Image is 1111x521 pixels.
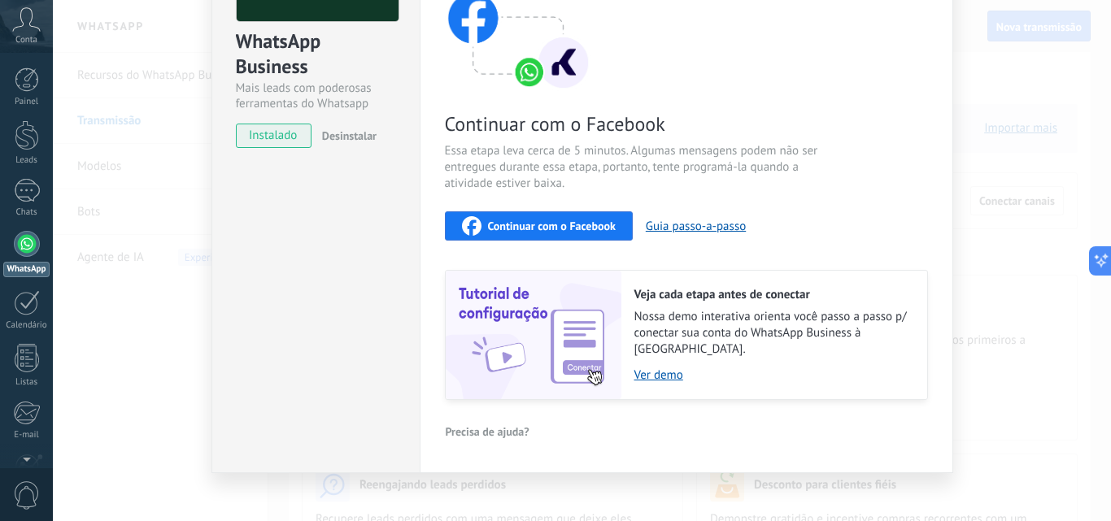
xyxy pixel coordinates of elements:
div: WhatsApp Business [236,28,396,80]
span: Continuar com o Facebook [445,111,832,137]
div: Listas [3,377,50,388]
button: Precisa de ajuda? [445,419,530,444]
button: Continuar com o Facebook [445,211,633,241]
h2: Veja cada etapa antes de conectar [634,287,911,302]
div: Calendário [3,320,50,331]
span: Essa etapa leva cerca de 5 minutos. Algumas mensagens podem não ser entregues durante essa etapa,... [445,143,832,192]
div: Leads [3,155,50,166]
div: E-mail [3,430,50,441]
span: Precisa de ajuda? [446,426,529,437]
span: instalado [237,124,311,148]
a: Ver demo [634,367,911,383]
span: Conta [15,35,37,46]
div: Chats [3,207,50,218]
div: Painel [3,97,50,107]
button: Guia passo-a-passo [646,219,746,234]
button: Desinstalar [316,124,377,148]
span: Desinstalar [322,128,377,143]
span: Nossa demo interativa orienta você passo a passo p/ conectar sua conta do WhatsApp Business à [GE... [634,309,911,358]
div: WhatsApp [3,262,50,277]
div: Mais leads com poderosas ferramentas do Whatsapp [236,80,396,111]
span: Continuar com o Facebook [488,220,616,232]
